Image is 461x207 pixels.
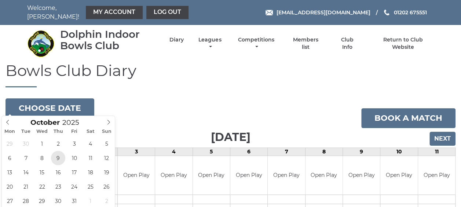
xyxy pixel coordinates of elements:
[60,118,88,127] input: Scroll to increment
[27,30,55,57] img: Dolphin Indoor Bowls Club
[19,165,33,179] span: October 14, 2025
[34,129,50,134] span: Wed
[27,4,190,21] nav: Welcome, [PERSON_NAME]!
[336,36,359,51] a: Club Info
[99,137,114,151] span: October 5, 2025
[51,179,65,194] span: October 23, 2025
[67,179,81,194] span: October 24, 2025
[3,165,17,179] span: October 13, 2025
[380,156,417,195] td: Open Play
[51,165,65,179] span: October 16, 2025
[383,8,427,17] a: Phone us 01202 675551
[51,137,65,151] span: October 2, 2025
[118,156,155,195] td: Open Play
[3,137,17,151] span: September 29, 2025
[418,156,455,195] td: Open Play
[50,129,66,134] span: Thu
[67,137,81,151] span: October 3, 2025
[35,165,49,179] span: October 15, 2025
[193,148,230,156] td: 5
[155,148,193,156] td: 4
[429,132,455,146] input: Next
[83,165,98,179] span: October 18, 2025
[51,151,65,165] span: October 9, 2025
[35,137,49,151] span: October 1, 2025
[19,179,33,194] span: October 21, 2025
[289,36,322,51] a: Members list
[305,148,343,156] td: 8
[230,156,267,195] td: Open Play
[268,156,305,195] td: Open Play
[66,129,83,134] span: Fri
[276,9,370,16] span: [EMAIL_ADDRESS][DOMAIN_NAME]
[394,9,427,16] span: 01202 675551
[268,148,305,156] td: 7
[99,165,114,179] span: October 19, 2025
[60,29,157,51] div: Dolphin Indoor Bowls Club
[372,36,434,51] a: Return to Club Website
[146,6,189,19] a: Log out
[380,148,418,156] td: 10
[35,151,49,165] span: October 8, 2025
[6,62,455,87] h1: Bowls Club Diary
[2,129,18,134] span: Mon
[343,156,380,195] td: Open Play
[3,179,17,194] span: October 20, 2025
[155,156,192,195] td: Open Play
[19,151,33,165] span: October 7, 2025
[6,98,94,118] button: Choose date
[343,148,380,156] td: 9
[99,129,115,134] span: Sun
[86,6,143,19] a: My Account
[67,151,81,165] span: October 10, 2025
[83,129,99,134] span: Sat
[384,10,389,15] img: Phone us
[83,137,98,151] span: October 4, 2025
[361,108,455,128] a: Book a match
[3,151,17,165] span: October 6, 2025
[35,179,49,194] span: October 22, 2025
[30,119,60,126] span: Scroll to increment
[99,179,114,194] span: October 26, 2025
[193,156,230,195] td: Open Play
[83,179,98,194] span: October 25, 2025
[67,165,81,179] span: October 17, 2025
[266,10,273,15] img: Email
[197,36,223,51] a: Leagues
[117,148,155,156] td: 3
[418,148,455,156] td: 11
[305,156,343,195] td: Open Play
[236,36,276,51] a: Competitions
[83,151,98,165] span: October 11, 2025
[266,8,370,17] a: Email [EMAIL_ADDRESS][DOMAIN_NAME]
[169,36,184,43] a: Diary
[18,129,34,134] span: Tue
[19,137,33,151] span: September 30, 2025
[230,148,267,156] td: 6
[99,151,114,165] span: October 12, 2025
